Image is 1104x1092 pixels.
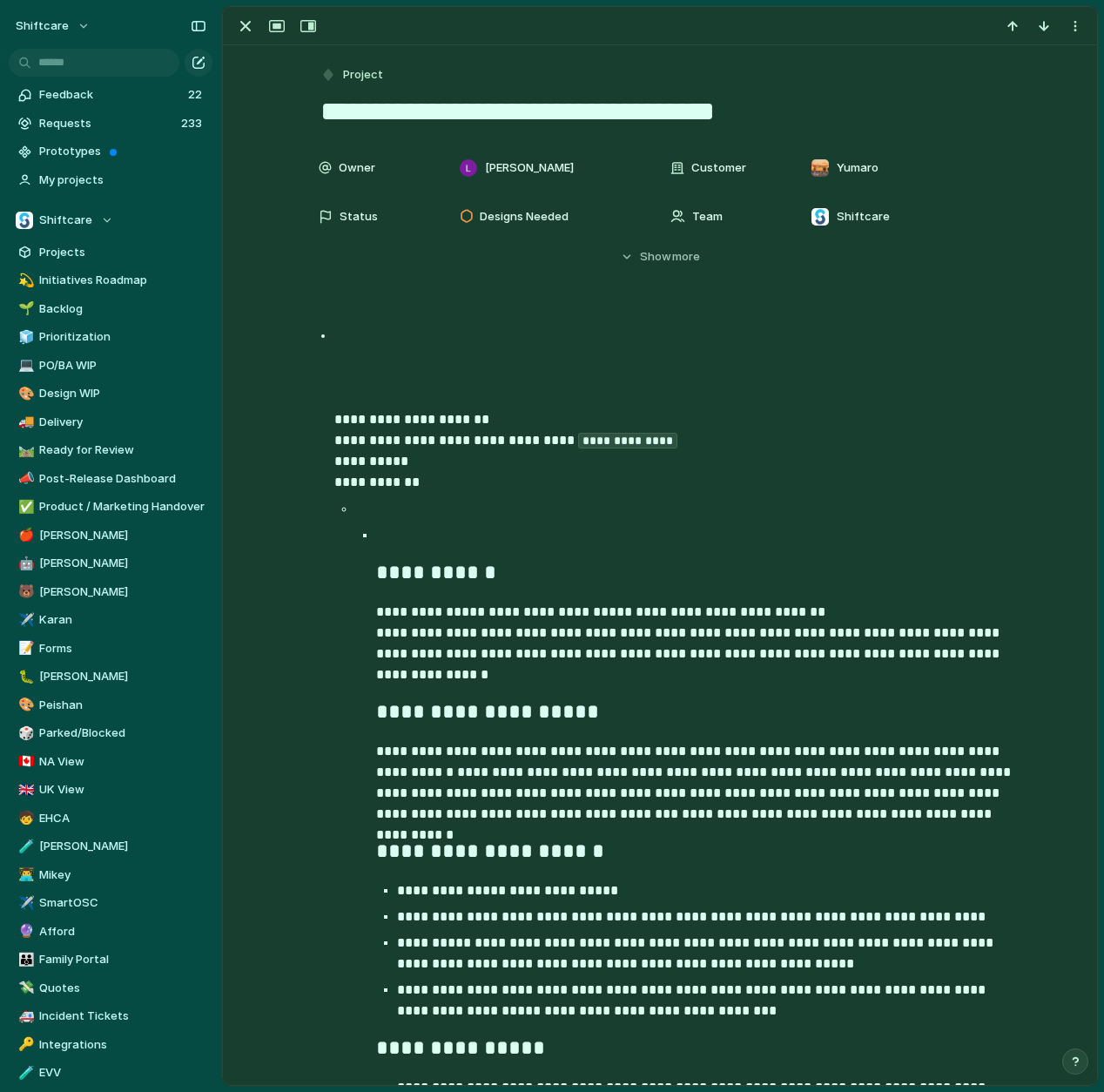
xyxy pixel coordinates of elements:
[16,555,33,572] button: 🤖
[16,697,33,714] button: 🎨
[18,610,30,630] div: ✈️
[18,327,30,347] div: 🧊
[339,159,375,177] span: Owner
[9,296,212,322] div: 🌱Backlog
[317,63,388,88] button: Project
[9,1060,212,1086] a: 🧪EVV
[18,497,30,517] div: ✅
[18,1035,30,1055] div: 🔑
[480,208,569,226] span: Designs Needed
[9,1032,212,1058] a: 🔑Integrations
[18,554,30,574] div: 🤖
[18,271,30,291] div: 💫
[9,409,212,435] div: 🚚Delivery
[39,498,206,516] span: Product / Marketing Handover
[16,866,33,884] button: 👨‍💻
[181,115,205,132] span: 233
[39,244,206,261] span: Projects
[8,12,99,40] button: shiftcare
[319,241,1001,273] button: Showmore
[9,692,212,718] a: 🎨Peishan
[18,441,30,461] div: 🛤️
[39,951,206,968] span: Family Portal
[9,664,212,690] div: 🐛[PERSON_NAME]
[485,159,574,177] span: [PERSON_NAME]
[9,207,212,233] button: Shiftcare
[691,159,746,177] span: Customer
[16,442,33,459] button: 🛤️
[9,975,212,1001] a: 💸Quotes
[9,437,212,463] a: 🛤️Ready for Review
[9,720,212,746] a: 🎲Parked/Blocked
[16,923,33,940] button: 🔮
[39,115,176,132] span: Requests
[16,980,33,997] button: 💸
[9,381,212,407] a: 🎨Design WIP
[18,780,30,800] div: 🇬🇧
[39,640,206,657] span: Forms
[9,749,212,775] a: 🇨🇦NA View
[9,138,212,165] a: Prototypes
[39,725,206,742] span: Parked/Blocked
[18,384,30,404] div: 🎨
[39,810,206,827] span: EHCA
[18,667,30,687] div: 🐛
[9,833,212,859] a: 🧪[PERSON_NAME]
[39,611,206,629] span: Karan
[9,777,212,803] a: 🇬🇧UK View
[16,951,33,968] button: 👪
[9,862,212,888] div: 👨‍💻Mikey
[39,583,206,601] span: [PERSON_NAME]
[39,894,206,912] span: SmartOSC
[18,638,30,658] div: 📝
[9,636,212,662] a: 📝Forms
[39,527,206,544] span: [PERSON_NAME]
[39,697,206,714] span: Peishan
[16,1008,33,1025] button: 🚑
[9,494,212,520] div: ✅Product / Marketing Handover
[16,385,33,402] button: 🎨
[39,668,206,685] span: [PERSON_NAME]
[9,550,212,576] a: 🤖[PERSON_NAME]
[837,208,890,226] span: Shiftcare
[640,248,671,266] span: Show
[9,111,212,137] a: Requests233
[18,1063,30,1083] div: 🧪
[9,919,212,945] a: 🔮Afford
[16,414,33,431] button: 🚚
[672,248,700,266] span: more
[39,385,206,402] span: Design WIP
[18,893,30,913] div: ✈️
[340,208,378,226] span: Status
[18,299,30,319] div: 🌱
[16,725,33,742] button: 🎲
[18,355,30,375] div: 💻
[39,980,206,997] span: Quotes
[16,300,33,318] button: 🌱
[9,1003,212,1029] div: 🚑Incident Tickets
[18,752,30,772] div: 🇨🇦
[39,442,206,459] span: Ready for Review
[9,890,212,916] div: ✈️SmartOSC
[39,1036,206,1054] span: Integrations
[16,357,33,374] button: 💻
[39,86,183,104] span: Feedback
[39,470,206,488] span: Post-Release Dashboard
[9,579,212,605] a: 🐻[PERSON_NAME]
[39,753,206,771] span: NA View
[18,837,30,857] div: 🧪
[9,607,212,633] a: ✈️Karan
[39,555,206,572] span: [PERSON_NAME]
[39,1008,206,1025] span: Incident Tickets
[39,838,206,855] span: [PERSON_NAME]
[16,894,33,912] button: ✈️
